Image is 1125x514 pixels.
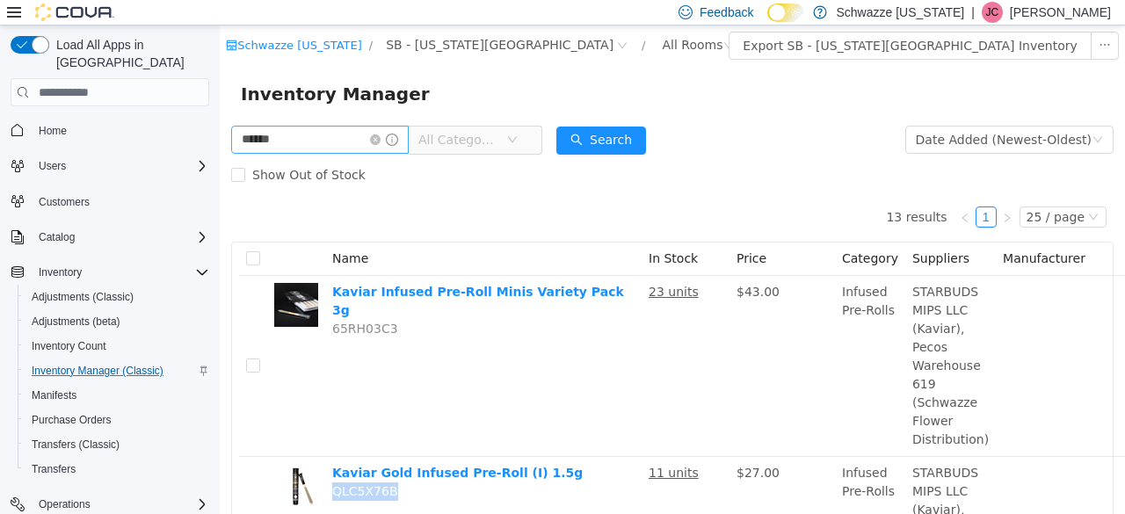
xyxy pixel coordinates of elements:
[757,182,776,201] a: 1
[149,13,153,26] span: /
[166,10,394,29] span: SB - Colorado Springs
[39,159,66,173] span: Users
[517,226,547,240] span: Price
[18,457,216,481] button: Transfers
[39,497,91,511] span: Operations
[32,262,89,283] button: Inventory
[622,226,679,240] span: Category
[39,195,90,209] span: Customers
[871,6,899,34] button: icon: ellipsis
[783,226,866,240] span: Manufacturer
[199,105,279,123] span: All Categories
[112,296,178,310] span: 65RH03C3
[32,290,134,304] span: Adjustments (Classic)
[32,462,76,476] span: Transfers
[18,408,216,432] button: Purchase Orders
[32,156,73,177] button: Users
[429,226,478,240] span: In Stock
[18,309,216,334] button: Adjustments (beta)
[32,315,120,329] span: Adjustments (beta)
[32,119,209,141] span: Home
[32,227,209,248] span: Catalog
[422,13,425,26] span: /
[700,4,753,21] span: Feedback
[337,101,426,129] button: icon: searchSearch
[32,413,112,427] span: Purchase Orders
[39,124,67,138] span: Home
[4,225,216,250] button: Catalog
[517,259,560,273] span: $43.00
[740,187,751,198] i: icon: left
[777,181,798,202] li: Next Page
[18,334,216,358] button: Inventory Count
[986,2,999,23] span: JC
[4,189,216,214] button: Customers
[32,191,209,213] span: Customers
[25,360,171,381] a: Inventory Manager (Classic)
[429,259,479,273] u: 23 units
[32,388,76,402] span: Manifests
[693,259,769,421] span: STARBUDS MIPS LLC (Kaviar), Pecos Warehouse 619 (Schwazze Flower Distribution)
[735,181,756,202] li: Previous Page
[25,311,127,332] a: Adjustments (beta)
[32,120,74,141] a: Home
[509,6,872,34] button: Export SB - [US_STATE][GEOGRAPHIC_DATA] Inventory
[49,36,209,71] span: Load All Apps in [GEOGRAPHIC_DATA]
[4,260,216,285] button: Inventory
[287,109,298,121] i: icon: down
[112,440,363,454] a: Kaviar Gold Infused Pre-Roll (I) 1.5g
[25,459,83,480] a: Transfers
[782,187,793,198] i: icon: right
[1010,2,1111,23] p: [PERSON_NAME]
[32,339,106,353] span: Inventory Count
[166,108,178,120] i: icon: info-circle
[666,181,727,202] li: 13 results
[25,360,209,381] span: Inventory Manager (Classic)
[696,101,872,127] div: Date Added (Newest-Oldest)
[21,54,221,83] span: Inventory Manager
[982,2,1003,23] div: Justin Cleer
[18,358,216,383] button: Inventory Manager (Classic)
[25,409,119,431] a: Purchase Orders
[615,250,686,431] td: Infused Pre-Rolls
[767,4,804,22] input: Dark Mode
[18,285,216,309] button: Adjustments (Classic)
[4,117,216,142] button: Home
[35,4,114,21] img: Cova
[6,14,18,25] i: icon: shop
[18,383,216,408] button: Manifests
[32,227,82,248] button: Catalog
[873,109,883,121] i: icon: down
[4,154,216,178] button: Users
[25,385,83,406] a: Manifests
[517,440,560,454] span: $27.00
[32,192,97,213] a: Customers
[6,13,142,26] a: icon: shopSchwazze [US_STATE]
[112,459,178,473] span: QLC5X76B
[32,438,120,452] span: Transfers (Classic)
[32,364,163,378] span: Inventory Manager (Classic)
[112,259,404,292] a: Kaviar Infused Pre-Roll Minis Variety Pack 3g
[807,182,865,201] div: 25 / page
[868,186,879,199] i: icon: down
[150,109,161,119] i: icon: close-circle
[25,142,153,156] span: Show Out of Stock
[693,226,750,240] span: Suppliers
[25,434,209,455] span: Transfers (Classic)
[25,385,209,406] span: Manifests
[25,311,209,332] span: Adjustments (beta)
[39,265,82,279] span: Inventory
[25,286,141,308] a: Adjustments (Classic)
[18,432,216,457] button: Transfers (Classic)
[25,434,127,455] a: Transfers (Classic)
[25,336,209,357] span: Inventory Count
[39,230,75,244] span: Catalog
[32,262,209,283] span: Inventory
[54,257,98,301] img: Kaviar Infused Pre-Roll Minis Variety Pack 3g hero shot
[971,2,975,23] p: |
[25,336,113,357] a: Inventory Count
[836,2,964,23] p: Schwazze [US_STATE]
[25,409,209,431] span: Purchase Orders
[442,6,503,33] div: All Rooms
